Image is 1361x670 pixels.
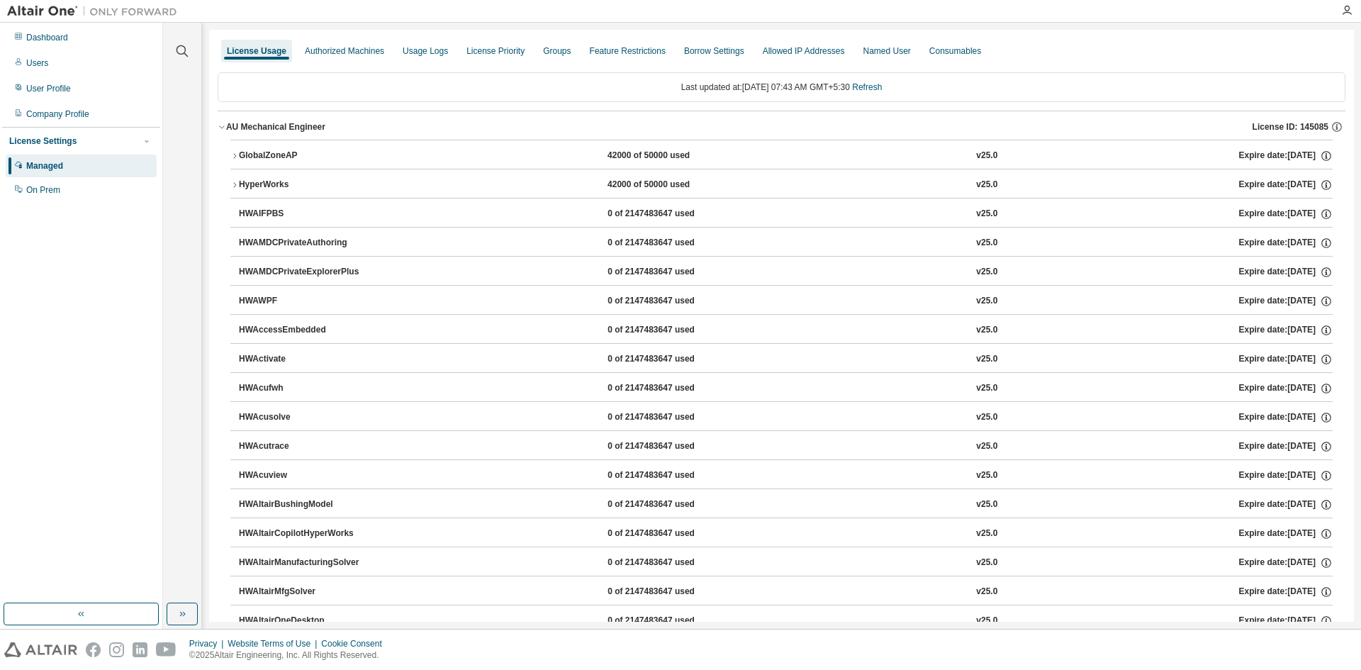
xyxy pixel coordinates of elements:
div: 0 of 2147483647 used [607,382,735,395]
div: 0 of 2147483647 used [607,324,735,337]
button: HWAcuview0 of 2147483647 usedv25.0Expire date:[DATE] [239,460,1333,491]
div: v25.0 [976,498,997,511]
div: 0 of 2147483647 used [607,266,735,279]
div: Expire date: [DATE] [1239,498,1333,511]
div: v25.0 [976,557,997,569]
div: v25.0 [976,586,997,598]
div: Feature Restrictions [590,45,666,57]
div: 0 of 2147483647 used [607,498,735,511]
img: youtube.svg [156,642,177,657]
div: License Priority [466,45,525,57]
button: HWAltairManufacturingSolver0 of 2147483647 usedv25.0Expire date:[DATE] [239,547,1333,579]
div: v25.0 [976,469,997,482]
div: 0 of 2147483647 used [607,411,735,424]
button: HWAcusolve0 of 2147483647 usedv25.0Expire date:[DATE] [239,402,1333,433]
div: v25.0 [976,353,997,366]
div: Expire date: [DATE] [1239,353,1333,366]
button: HWActivate0 of 2147483647 usedv25.0Expire date:[DATE] [239,344,1333,375]
div: On Prem [26,184,60,196]
div: HWAltairMfgSolver [239,586,366,598]
div: Usage Logs [403,45,448,57]
div: Privacy [189,638,228,649]
div: License Usage [227,45,286,57]
div: HWActivate [239,353,366,366]
div: 0 of 2147483647 used [607,208,735,220]
div: v25.0 [976,382,997,395]
div: Expire date: [DATE] [1239,150,1333,162]
div: HWAcufwh [239,382,366,395]
div: 0 of 2147483647 used [607,469,735,482]
button: HWAccessEmbedded0 of 2147483647 usedv25.0Expire date:[DATE] [239,315,1333,346]
div: HWAMDCPrivateExplorerPlus [239,266,366,279]
button: AU Mechanical EngineerLicense ID: 145085 [218,111,1345,143]
div: Borrow Settings [684,45,744,57]
div: GlobalZoneAP [239,150,366,162]
div: HWAMDCPrivateAuthoring [239,237,366,250]
div: Allowed IP Addresses [763,45,845,57]
button: HWAIFPBS0 of 2147483647 usedv25.0Expire date:[DATE] [239,199,1333,230]
div: Expire date: [DATE] [1239,469,1333,482]
div: Expire date: [DATE] [1239,527,1333,540]
div: v25.0 [976,208,997,220]
div: User Profile [26,83,71,94]
button: HyperWorks42000 of 50000 usedv25.0Expire date:[DATE] [230,169,1333,201]
img: Altair One [7,4,184,18]
div: Expire date: [DATE] [1239,382,1333,395]
div: Dashboard [26,32,68,43]
div: HWAcuview [239,469,366,482]
div: Expire date: [DATE] [1239,208,1333,220]
div: 0 of 2147483647 used [607,615,735,627]
div: HWAcusolve [239,411,366,424]
div: Named User [863,45,910,57]
div: HWAWPF [239,295,366,308]
button: GlobalZoneAP42000 of 50000 usedv25.0Expire date:[DATE] [230,140,1333,172]
div: Website Terms of Use [228,638,321,649]
div: Cookie Consent [321,638,390,649]
div: AU Mechanical Engineer [226,121,325,133]
div: v25.0 [976,150,997,162]
img: altair_logo.svg [4,642,77,657]
img: facebook.svg [86,642,101,657]
div: HWAIFPBS [239,208,366,220]
div: v25.0 [976,324,997,337]
div: Expire date: [DATE] [1239,179,1333,191]
div: Expire date: [DATE] [1239,237,1333,250]
div: v25.0 [976,295,997,308]
div: 0 of 2147483647 used [607,586,735,598]
div: v25.0 [976,179,997,191]
img: instagram.svg [109,642,124,657]
div: Last updated at: [DATE] 07:43 AM GMT+5:30 [218,72,1345,102]
div: 42000 of 50000 used [607,150,735,162]
div: 0 of 2147483647 used [607,440,735,453]
button: HWAltairOneDesktop0 of 2147483647 usedv25.0Expire date:[DATE] [239,605,1333,637]
div: HWAccessEmbedded [239,324,366,337]
div: 0 of 2147483647 used [607,527,735,540]
span: License ID: 145085 [1253,121,1328,133]
div: HWAltairCopilotHyperWorks [239,527,366,540]
div: HyperWorks [239,179,366,191]
div: v25.0 [976,237,997,250]
button: HWAltairBushingModel0 of 2147483647 usedv25.0Expire date:[DATE] [239,489,1333,520]
div: Expire date: [DATE] [1239,586,1333,598]
div: Expire date: [DATE] [1239,324,1333,337]
div: 0 of 2147483647 used [607,557,735,569]
div: 0 of 2147483647 used [607,353,735,366]
div: 42000 of 50000 used [607,179,735,191]
div: Expire date: [DATE] [1239,557,1333,569]
button: HWAcutrace0 of 2147483647 usedv25.0Expire date:[DATE] [239,431,1333,462]
div: Users [26,57,48,69]
div: v25.0 [976,527,997,540]
p: © 2025 Altair Engineering, Inc. All Rights Reserved. [189,649,391,661]
div: v25.0 [976,440,997,453]
div: Company Profile [26,108,89,120]
div: HWAltairOneDesktop [239,615,366,627]
div: v25.0 [976,266,997,279]
button: HWAltairMfgSolver0 of 2147483647 usedv25.0Expire date:[DATE] [239,576,1333,608]
div: HWAltairBushingModel [239,498,366,511]
img: linkedin.svg [133,642,147,657]
button: HWAMDCPrivateExplorerPlus0 of 2147483647 usedv25.0Expire date:[DATE] [239,257,1333,288]
div: Expire date: [DATE] [1239,411,1333,424]
div: Expire date: [DATE] [1239,615,1333,627]
div: Managed [26,160,63,172]
div: Consumables [929,45,981,57]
